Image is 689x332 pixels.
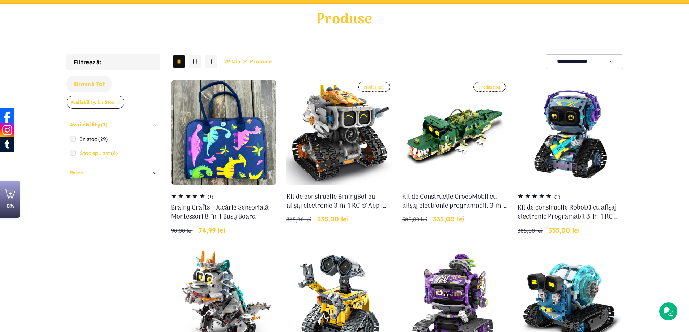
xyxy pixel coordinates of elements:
span: Stoc epuizat (6) [80,150,118,156]
span: Availability: În stoc [67,96,124,108]
a: Brainy Crafts - Jucărie Sensorială Montessori 8-în-1 Busy Board [171,203,277,221]
a: Kit de construcție RoboDJ cu afișaj electronic Programabil 3-in-1 RC & App - iM.Master (8055) [518,203,623,221]
a: Kit de construcție BrainyBot cu afișaj electronic 3-în-1 RC & App | iM.Master (8056) [286,193,392,211]
h1: Produse [66,13,623,27]
span: Availability [70,121,108,128]
a: Availability: În stoc [66,96,125,108]
span: Elimină tot [73,81,105,87]
span: (1) [101,121,107,128]
span: 29 din 34 produse [224,58,272,65]
span: Price [70,169,84,176]
span: În stoc (29) [80,136,108,142]
img: Chat icon [663,306,674,317]
a: Kit de Construcție CrocoMobil cu afișaj electronic programabil, 3-în-1 RC și Aplicație | iM-Maste... [402,193,508,211]
summary: Price [66,165,160,180]
summary: Availability (1 selectat) [66,117,160,132]
h2: Filtrează: [66,54,160,70]
a: Elimină tot [66,76,112,92]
